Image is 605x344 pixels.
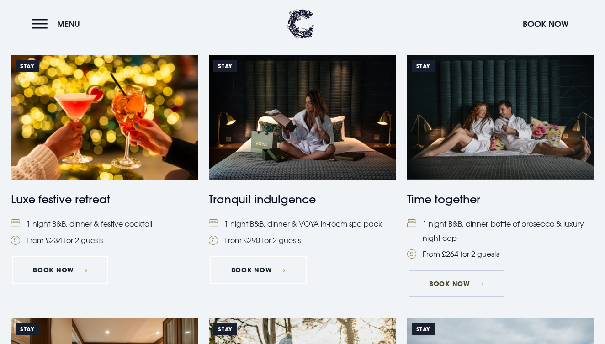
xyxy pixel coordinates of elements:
button: Menu [32,14,85,34]
h4: Luxe festive retreat [11,191,198,207]
span: Stay [16,323,39,335]
img: Pound Coin [11,236,20,245]
button: Book Now [518,14,573,34]
img: Bed [209,219,218,227]
a: Stay A couple in white robes sharing a laugh on a bed, enjoying a romantic hotel package in North... [407,55,594,261]
h4: Tranquil indulgence [209,191,396,207]
a: Stay A woman opening a gift box of VOYA spa products Tranquil indulgence Bed1 night B&B, dinner &... [209,55,396,247]
a: Stay https://clandeboyelodge.s3-assets.com/offer-thumbnails/Luxe-festive-retreat-464-x-309.jpg Lu... [11,55,198,247]
li: From £234 for 2 guests [11,233,198,247]
span: Stay [412,60,435,72]
img: A woman opening a gift box of VOYA spa products [209,55,396,180]
a: Book Now [409,270,504,297]
img: A couple in white robes sharing a laugh on a bed, enjoying a romantic hotel package in Northern I... [407,55,594,180]
li: 1 night B&B, dinner & VOYA in-room spa pack [209,217,396,231]
img: Bed [407,219,416,227]
img: https://clandeboyelodge.s3-assets.com/offer-thumbnails/Luxe-festive-retreat-464-x-309.jpg [11,55,198,180]
a: Book Now [12,256,108,284]
img: Clandeboye Lodge [287,9,314,39]
span: STAY [412,323,435,335]
li: From £264 for 2 guests [407,247,594,261]
img: Bed [11,219,20,227]
li: From £290 for 2 guests [209,233,396,247]
span: Menu [57,19,80,29]
li: 1 night B&B, dinner, bottle of prosecco & luxury night cap [407,217,594,245]
h4: Time together [407,191,594,207]
a: Book Now [210,256,306,284]
li: 1 night B&B, dinner & festive cocktail [11,217,198,231]
span: Stay [16,60,39,72]
span: Stay [213,60,237,72]
span: Stay [213,323,237,335]
img: Pound Coin [209,236,218,245]
img: Pound Coin [407,249,416,259]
